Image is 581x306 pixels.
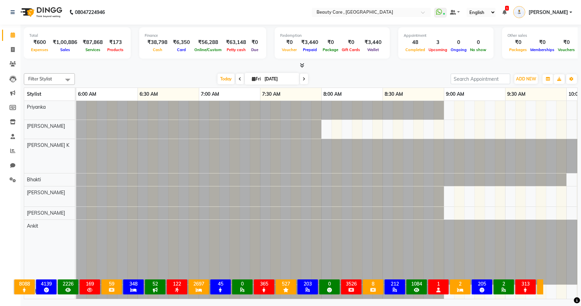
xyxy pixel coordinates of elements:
[364,281,382,287] div: 8
[27,189,65,196] span: [PERSON_NAME]
[280,47,298,52] span: Voucher
[505,6,509,11] span: 1
[193,47,223,52] span: Online/Custom
[301,47,319,52] span: Prepaid
[27,91,41,97] span: Stylist
[451,281,469,287] div: 2
[404,47,427,52] span: Completed
[170,39,193,46] div: ₹6,350
[449,39,468,46] div: 0
[277,281,295,287] div: 527
[280,33,384,39] div: Redemption
[106,39,125,46] div: ₹173
[217,74,235,84] span: Today
[404,33,488,39] div: Appointment
[27,123,65,129] span: [PERSON_NAME]
[517,281,534,287] div: 313
[249,39,261,46] div: ₹0
[27,210,65,216] span: [PERSON_NAME]
[168,281,186,287] div: 122
[299,281,317,287] div: 203
[362,39,384,46] div: ₹3,440
[298,39,321,46] div: ₹3,440
[17,3,64,22] img: logo
[212,281,229,287] div: 45
[262,74,296,84] input: 2025-10-03
[225,47,247,52] span: Petty cash
[514,74,538,84] button: ADD NEW
[81,281,99,287] div: 169
[507,47,529,52] span: Packages
[427,39,449,46] div: 3
[502,9,506,15] a: 1
[322,89,343,99] a: 8:00 AM
[260,89,282,99] a: 7:30 AM
[321,39,340,46] div: ₹0
[556,47,577,52] span: Vouchers
[386,281,404,287] div: 212
[516,76,536,81] span: ADD NEW
[28,76,52,81] span: Filter Stylist
[430,281,447,287] div: 1
[556,39,577,46] div: ₹0
[340,47,362,52] span: Gift Cards
[249,47,260,52] span: Due
[76,89,98,99] a: 6:00 AM
[193,39,223,46] div: ₹56,288
[468,47,488,52] span: No show
[538,281,556,287] div: 390
[29,47,50,52] span: Expenses
[427,47,449,52] span: Upcoming
[151,47,164,52] span: Cash
[223,39,249,46] div: ₹63,148
[50,39,80,46] div: ₹1,00,886
[468,39,488,46] div: 0
[529,47,556,52] span: Memberships
[29,33,125,39] div: Total
[250,76,262,81] span: Fri
[27,104,46,110] span: Priyanka
[495,281,513,287] div: 2
[27,223,38,229] span: Ankit
[321,281,338,287] div: 0
[505,89,527,99] a: 9:30 AM
[145,33,261,39] div: Finance
[80,39,106,46] div: ₹87,868
[84,47,102,52] span: Services
[451,74,510,84] input: Search Appointment
[529,9,568,16] span: [PERSON_NAME]
[175,47,188,52] span: Card
[146,281,164,287] div: 52
[473,281,491,287] div: 205
[408,281,425,287] div: 1084
[190,281,208,287] div: 2697
[383,89,405,99] a: 8:30 AM
[529,39,556,46] div: ₹0
[37,281,55,287] div: 4139
[145,39,170,46] div: ₹38,798
[342,281,360,287] div: 3526
[27,177,41,183] span: Bhakti
[125,281,142,287] div: 348
[29,39,50,46] div: ₹600
[16,281,33,287] div: 8088
[233,281,251,287] div: 0
[449,47,468,52] span: Ongoing
[138,89,160,99] a: 6:30 AM
[59,47,72,52] span: Sales
[280,39,298,46] div: ₹0
[507,39,529,46] div: ₹0
[366,47,381,52] span: Wallet
[255,281,273,287] div: 365
[404,39,427,46] div: 48
[103,281,120,287] div: 59
[75,3,105,22] b: 08047224946
[340,39,362,46] div: ₹0
[59,281,77,287] div: 2226
[513,6,525,18] img: Ninad
[321,47,340,52] span: Package
[444,89,466,99] a: 9:00 AM
[199,89,221,99] a: 7:00 AM
[106,47,125,52] span: Products
[27,142,69,148] span: [PERSON_NAME] K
